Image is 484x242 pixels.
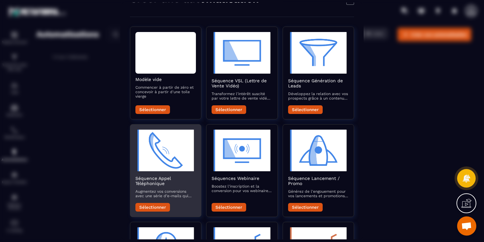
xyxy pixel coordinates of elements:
img: automation-objective-icon [288,130,349,171]
img: automation-objective-icon [212,32,272,74]
p: Boostez l'inscription et la conversion pour vos webinaires avec des e-mails qui informent, rappel... [212,184,272,193]
h2: Modèle vide [135,77,196,82]
img: automation-objective-icon [288,32,349,74]
div: Ouvrir le chat [457,216,476,236]
h2: Séquence VSL (Lettre de Vente Vidéo) [212,78,272,88]
button: Sélectionner [212,203,246,212]
button: Sélectionner [212,105,246,114]
button: Sélectionner [288,105,323,114]
p: Développez la relation avec vos prospects grâce à un contenu attractif qui les accompagne vers la... [288,92,349,101]
img: automation-objective-icon [212,130,272,171]
h2: Séquence Génération de Leads [288,78,349,88]
p: Augmentez vos conversions avec une série d’e-mails qui préparent et suivent vos appels commerciaux [135,189,196,198]
p: Transformez l'intérêt suscité par votre lettre de vente vidéo en actions concrètes avec des e-mai... [212,92,272,101]
h2: Séquences Webinaire [212,176,272,181]
h2: Séquence Lancement / Promo [288,176,349,186]
img: automation-objective-icon [135,130,196,171]
button: Sélectionner [135,203,170,212]
p: Générez de l'engouement pour vos lancements et promotions avec une séquence d’e-mails captivante ... [288,189,349,198]
p: Commencer à partir de zéro et concevoir à partir d'une toile vierge [135,85,196,99]
button: Sélectionner [135,105,170,114]
h2: Séquence Appel Téléphonique [135,176,196,186]
button: Sélectionner [288,203,323,212]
